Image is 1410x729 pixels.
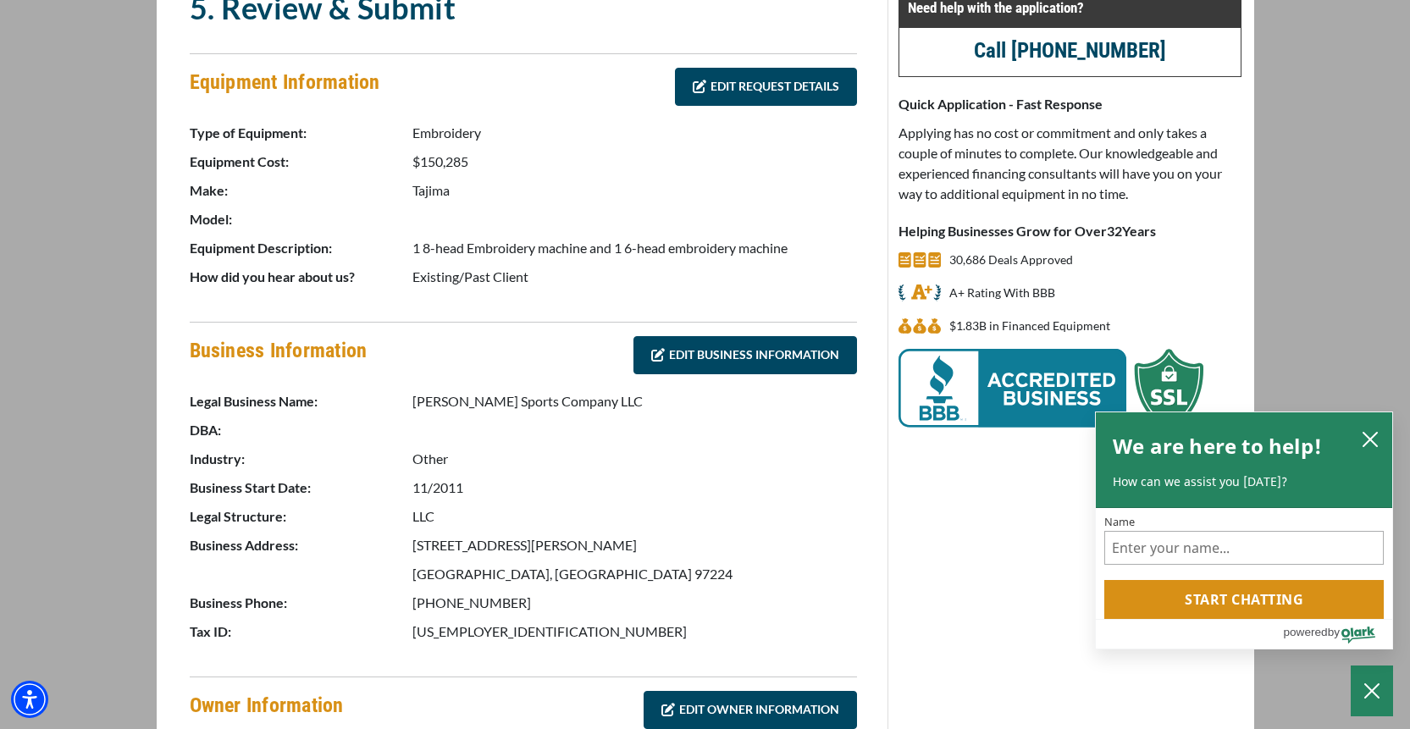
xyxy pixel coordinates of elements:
p: [PHONE_NUMBER] [412,593,857,613]
p: Applying has no cost or commitment and only takes a couple of minutes to complete. Our knowledgea... [899,123,1241,204]
p: Quick Application - Fast Response [899,94,1241,114]
button: close chatbox [1357,427,1384,450]
p: How did you hear about us? [190,267,410,287]
p: [US_EMPLOYER_IDENTIFICATION_NUMBER] [412,621,857,642]
p: [PERSON_NAME] Sports Company LLC [412,391,857,411]
p: Legal Business Name: [190,391,410,411]
p: Helping Businesses Grow for Over Years [899,221,1241,241]
p: Business Phone: [190,593,410,613]
p: Legal Structure: [190,506,410,527]
p: How can we assist you [DATE]? [1113,473,1375,490]
p: [STREET_ADDRESS][PERSON_NAME] [412,535,857,555]
a: Powered by Olark [1283,620,1392,649]
p: 11/2011 [412,478,857,498]
button: Close Chatbox [1351,665,1393,716]
span: powered [1283,621,1327,643]
p: Other [412,449,857,469]
div: olark chatbox [1095,411,1393,650]
h2: We are here to help! [1113,429,1322,463]
p: 1 8-head Embroidery machine and 1 6-head embroidery machine [412,238,857,258]
p: Embroidery [412,123,857,143]
p: 30,686 Deals Approved [949,250,1073,270]
p: Business Address: [190,535,410,555]
p: LLC [412,506,857,527]
p: Business Start Date: [190,478,410,498]
p: Type of Equipment: [190,123,410,143]
input: Name [1104,531,1384,565]
a: EDIT OWNER INFORMATION [644,691,857,729]
h4: Equipment Information [190,68,380,110]
h4: Business Information [190,336,368,378]
label: Name [1104,516,1384,527]
a: EDIT REQUEST DETAILS [675,68,857,106]
p: Tajima [412,180,857,201]
img: BBB Acredited Business and SSL Protection [899,349,1203,428]
p: Tax ID: [190,621,410,642]
p: [GEOGRAPHIC_DATA], [GEOGRAPHIC_DATA] 97224 [412,564,857,584]
p: Existing/Past Client [412,267,857,287]
p: $150,285 [412,152,857,172]
p: $1,833,999,710 in Financed Equipment [949,316,1110,336]
p: Industry: [190,449,410,469]
p: A+ Rating With BBB [949,283,1055,303]
a: EDIT BUSINESS INFORMATION [633,336,857,374]
p: Equipment Description: [190,238,410,258]
span: by [1328,621,1340,643]
button: Start chatting [1104,580,1384,619]
p: Model: [190,209,410,229]
p: Make: [190,180,410,201]
a: call (847) 897-2486 [974,38,1166,63]
span: 32 [1107,223,1122,239]
p: Equipment Cost: [190,152,410,172]
p: DBA: [190,420,410,440]
div: Accessibility Menu [11,681,48,718]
